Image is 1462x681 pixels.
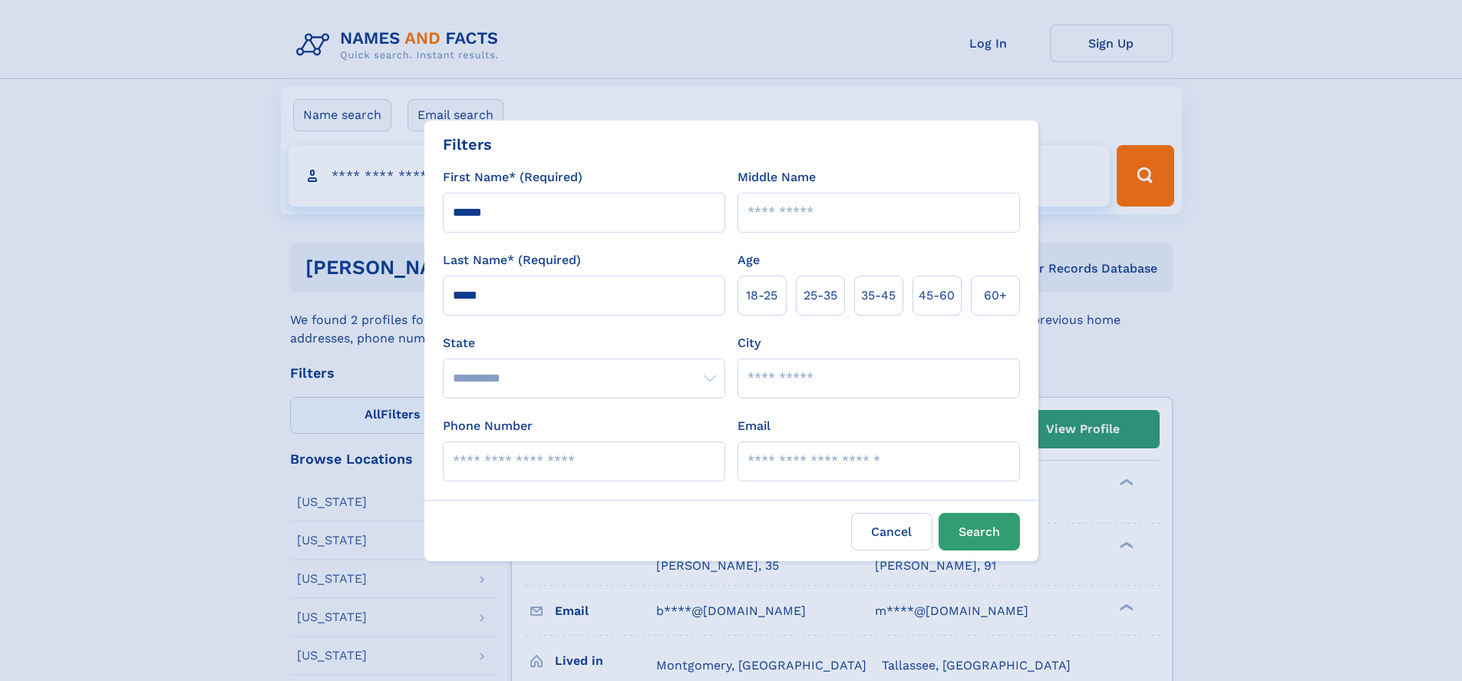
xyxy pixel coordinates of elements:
[443,334,725,352] label: State
[738,417,771,435] label: Email
[738,334,761,352] label: City
[738,251,760,269] label: Age
[984,286,1007,305] span: 60+
[443,417,533,435] label: Phone Number
[804,286,837,305] span: 25‑35
[919,286,955,305] span: 45‑60
[738,168,816,187] label: Middle Name
[443,168,582,187] label: First Name* (Required)
[443,251,581,269] label: Last Name* (Required)
[443,133,492,156] div: Filters
[939,513,1020,550] button: Search
[861,286,896,305] span: 35‑45
[746,286,777,305] span: 18‑25
[851,513,932,550] label: Cancel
